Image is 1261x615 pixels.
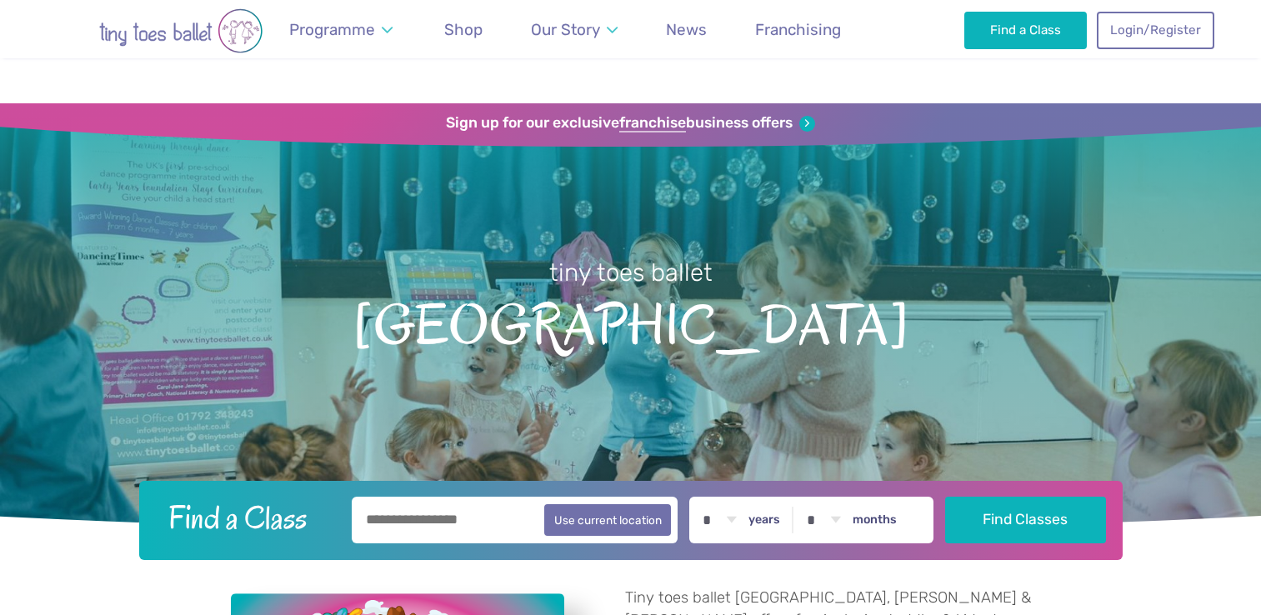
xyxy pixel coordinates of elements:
[755,20,841,39] span: Franchising
[437,10,491,49] a: Shop
[1097,12,1213,48] a: Login/Register
[945,497,1106,543] button: Find Classes
[658,10,715,49] a: News
[666,20,707,39] span: News
[446,114,815,132] a: Sign up for our exclusivefranchisebusiness offers
[523,10,625,49] a: Our Story
[549,258,713,287] small: tiny toes ballet
[748,512,780,527] label: years
[964,12,1087,48] a: Find a Class
[29,289,1232,357] span: [GEOGRAPHIC_DATA]
[282,10,401,49] a: Programme
[748,10,849,49] a: Franchising
[155,497,340,538] h2: Find a Class
[544,504,672,536] button: Use current location
[289,20,375,39] span: Programme
[619,114,686,132] strong: franchise
[48,8,314,53] img: tiny toes ballet
[444,20,483,39] span: Shop
[853,512,897,527] label: months
[531,20,600,39] span: Our Story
